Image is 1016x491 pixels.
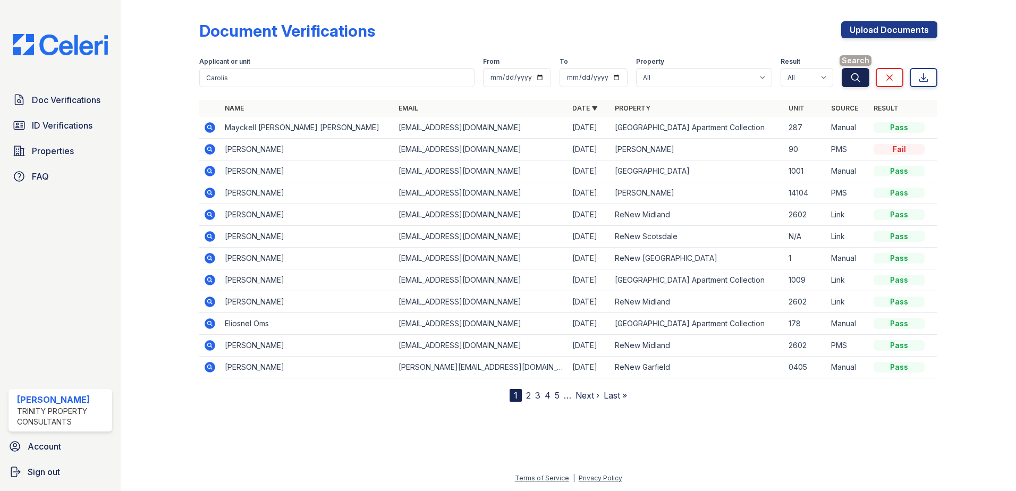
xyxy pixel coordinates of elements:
[394,357,568,378] td: [PERSON_NAME][EMAIL_ADDRESS][DOMAIN_NAME]
[221,291,394,313] td: [PERSON_NAME]
[784,204,827,226] td: 2602
[784,269,827,291] td: 1009
[221,117,394,139] td: Mayckell [PERSON_NAME] [PERSON_NAME]
[611,204,784,226] td: ReNew Midland
[221,357,394,378] td: [PERSON_NAME]
[535,390,540,401] a: 3
[784,182,827,204] td: 14104
[827,139,869,160] td: PMS
[394,182,568,204] td: [EMAIL_ADDRESS][DOMAIN_NAME]
[394,269,568,291] td: [EMAIL_ADDRESS][DOMAIN_NAME]
[28,465,60,478] span: Sign out
[221,182,394,204] td: [PERSON_NAME]
[874,209,925,220] div: Pass
[510,389,522,402] div: 1
[874,144,925,155] div: Fail
[615,104,650,112] a: Property
[784,248,827,269] td: 1
[394,248,568,269] td: [EMAIL_ADDRESS][DOMAIN_NAME]
[568,248,611,269] td: [DATE]
[611,248,784,269] td: ReNew [GEOGRAPHIC_DATA]
[394,226,568,248] td: [EMAIL_ADDRESS][DOMAIN_NAME]
[199,68,475,87] input: Search by name, email, or unit number
[4,436,116,457] a: Account
[399,104,418,112] a: Email
[827,160,869,182] td: Manual
[394,117,568,139] td: [EMAIL_ADDRESS][DOMAIN_NAME]
[515,474,569,482] a: Terms of Service
[784,226,827,248] td: N/A
[9,115,112,136] a: ID Verifications
[827,204,869,226] td: Link
[568,204,611,226] td: [DATE]
[573,474,575,482] div: |
[225,104,244,112] a: Name
[221,335,394,357] td: [PERSON_NAME]
[611,291,784,313] td: ReNew Midland
[827,248,869,269] td: Manual
[568,357,611,378] td: [DATE]
[781,57,800,66] label: Result
[611,117,784,139] td: [GEOGRAPHIC_DATA] Apartment Collection
[394,160,568,182] td: [EMAIL_ADDRESS][DOMAIN_NAME]
[611,357,784,378] td: ReNew Garfield
[874,297,925,307] div: Pass
[568,291,611,313] td: [DATE]
[841,21,937,38] a: Upload Documents
[394,335,568,357] td: [EMAIL_ADDRESS][DOMAIN_NAME]
[221,204,394,226] td: [PERSON_NAME]
[555,390,560,401] a: 5
[874,253,925,264] div: Pass
[568,117,611,139] td: [DATE]
[9,140,112,162] a: Properties
[579,474,622,482] a: Privacy Policy
[874,231,925,242] div: Pass
[874,104,899,112] a: Result
[842,68,869,87] button: Search
[831,104,858,112] a: Source
[611,226,784,248] td: ReNew Scotsdale
[32,170,49,183] span: FAQ
[827,291,869,313] td: Link
[564,389,571,402] span: …
[784,139,827,160] td: 90
[4,461,116,482] a: Sign out
[221,139,394,160] td: [PERSON_NAME]
[221,160,394,182] td: [PERSON_NAME]
[874,166,925,176] div: Pass
[199,57,250,66] label: Applicant or unit
[784,160,827,182] td: 1001
[568,182,611,204] td: [DATE]
[17,393,108,406] div: [PERSON_NAME]
[483,57,499,66] label: From
[827,335,869,357] td: PMS
[636,57,664,66] label: Property
[611,335,784,357] td: ReNew Midland
[568,160,611,182] td: [DATE]
[9,166,112,187] a: FAQ
[840,55,871,66] span: Search
[611,182,784,204] td: [PERSON_NAME]
[560,57,568,66] label: To
[827,357,869,378] td: Manual
[784,313,827,335] td: 178
[32,145,74,157] span: Properties
[611,313,784,335] td: [GEOGRAPHIC_DATA] Apartment Collection
[32,119,92,132] span: ID Verifications
[789,104,805,112] a: Unit
[17,406,108,427] div: Trinity Property Consultants
[394,204,568,226] td: [EMAIL_ADDRESS][DOMAIN_NAME]
[575,390,599,401] a: Next ›
[874,318,925,329] div: Pass
[874,122,925,133] div: Pass
[221,313,394,335] td: Eliosnel Oms
[526,390,531,401] a: 2
[199,21,375,40] div: Document Verifications
[568,139,611,160] td: [DATE]
[394,291,568,313] td: [EMAIL_ADDRESS][DOMAIN_NAME]
[874,362,925,373] div: Pass
[611,269,784,291] td: [GEOGRAPHIC_DATA] Apartment Collection
[4,34,116,55] img: CE_Logo_Blue-a8612792a0a2168367f1c8372b55b34899dd931a85d93a1a3d3e32e68fde9ad4.png
[221,269,394,291] td: [PERSON_NAME]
